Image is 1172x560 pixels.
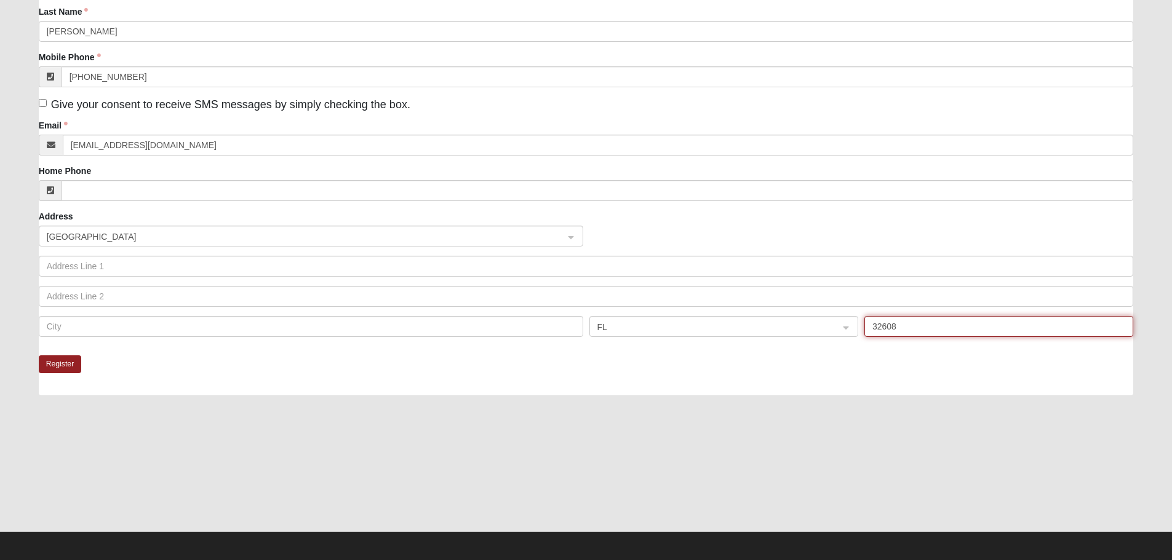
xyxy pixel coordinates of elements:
input: Give your consent to receive SMS messages by simply checking the box. [39,99,47,107]
input: Address Line 2 [39,286,1134,307]
input: Zip [864,316,1133,337]
label: Mobile Phone [39,51,101,63]
span: FL [597,320,828,334]
label: Email [39,119,68,132]
span: Give your consent to receive SMS messages by simply checking the box. [51,98,410,111]
button: Register [39,355,82,373]
input: Address Line 1 [39,256,1134,277]
span: United States [47,230,553,243]
input: City [39,316,583,337]
label: Last Name [39,6,89,18]
label: Home Phone [39,165,92,177]
label: Address [39,210,73,223]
